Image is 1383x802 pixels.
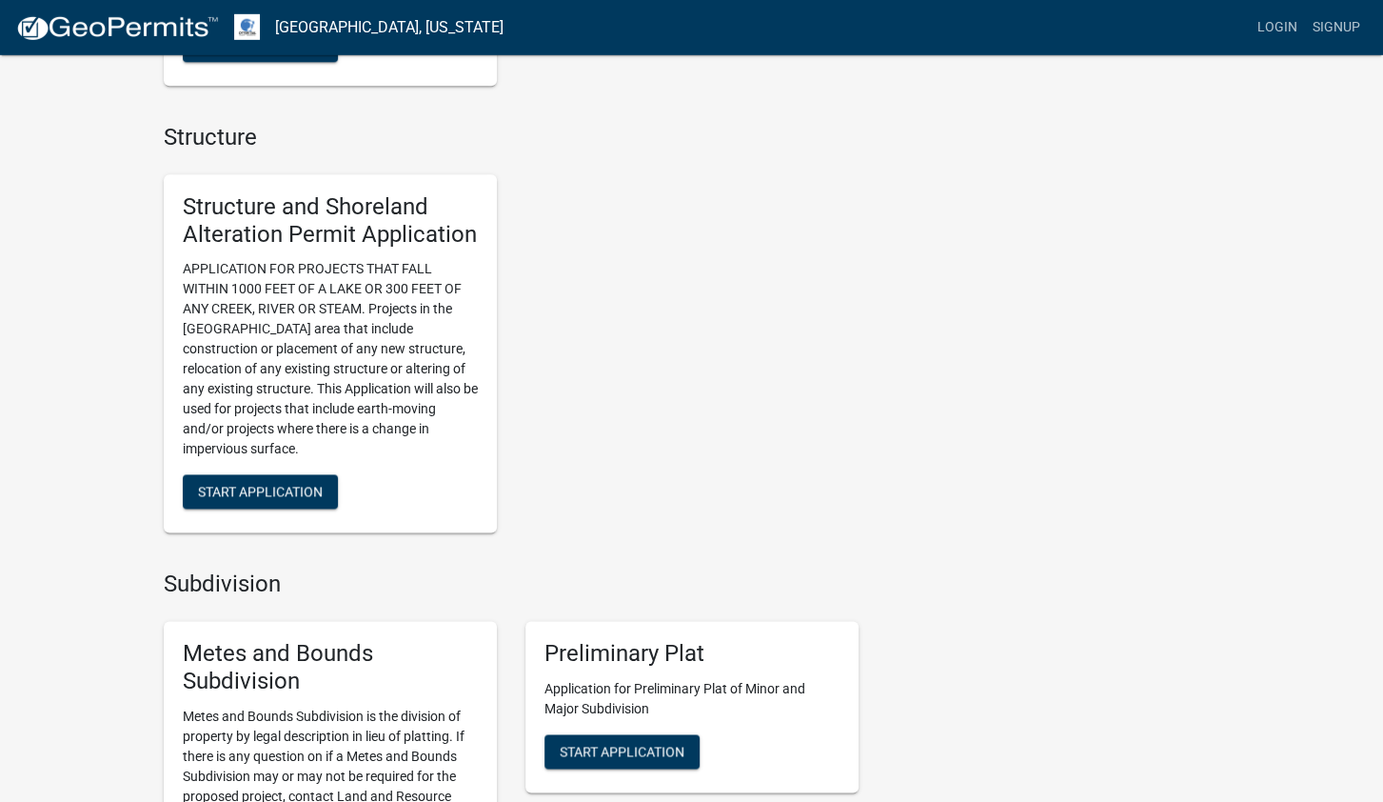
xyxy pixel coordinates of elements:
[164,571,859,598] h4: Subdivision
[198,484,323,499] span: Start Application
[544,734,700,769] button: Start Application
[234,14,260,40] img: Otter Tail County, Minnesota
[183,640,478,695] h5: Metes and Bounds Subdivision
[544,679,840,719] p: Application for Preliminary Plat of Minor and Major Subdivision
[183,474,338,509] button: Start Application
[183,193,478,249] h5: Structure and Shoreland Alteration Permit Application
[544,640,840,668] h5: Preliminary Plat
[560,743,684,758] span: Start Application
[275,11,504,44] a: [GEOGRAPHIC_DATA], [US_STATE]
[164,124,859,151] h4: Structure
[183,28,338,62] button: Start Application
[1305,10,1368,46] a: Signup
[1250,10,1305,46] a: Login
[183,259,478,459] p: APPLICATION FOR PROJECTS THAT FALL WITHIN 1000 FEET OF A LAKE OR 300 FEET OF ANY CREEK, RIVER OR ...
